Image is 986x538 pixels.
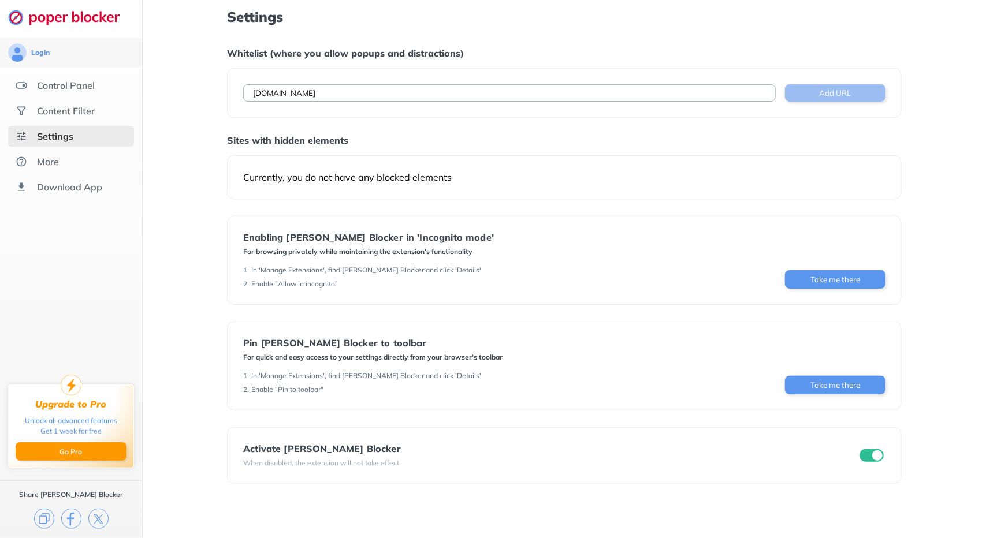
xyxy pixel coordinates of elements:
img: settings-selected.svg [16,130,27,142]
button: Go Pro [16,442,126,461]
img: social.svg [16,105,27,117]
img: logo-webpage.svg [8,9,132,25]
div: 2 . [243,385,249,394]
div: Control Panel [37,80,95,91]
button: Add URL [785,84,885,102]
img: facebook.svg [61,509,81,529]
div: Currently, you do not have any blocked elements [243,171,885,183]
div: Share [PERSON_NAME] Blocker [19,490,123,499]
div: In 'Manage Extensions', find [PERSON_NAME] Blocker and click 'Details' [251,266,481,275]
div: Content Filter [37,105,95,117]
div: 1 . [243,266,249,275]
div: For quick and easy access to your settings directly from your browser's toolbar [243,353,503,362]
div: Enabling [PERSON_NAME] Blocker in 'Incognito mode' [243,232,494,242]
img: download-app.svg [16,181,27,193]
img: x.svg [88,509,109,529]
h1: Settings [227,9,902,24]
div: Get 1 week for free [40,426,102,436]
div: Enable "Allow in incognito" [251,279,338,289]
div: 2 . [243,279,249,289]
div: Enable "Pin to toolbar" [251,385,323,394]
button: Take me there [785,376,885,394]
div: More [37,156,59,167]
div: Whitelist (where you allow popups and distractions) [227,47,902,59]
div: Download App [37,181,102,193]
div: For browsing privately while maintaining the extension's functionality [243,247,494,256]
div: Upgrade to Pro [36,399,107,410]
img: features.svg [16,80,27,91]
img: copy.svg [34,509,54,529]
div: When disabled, the extension will not take effect [243,458,401,468]
div: In 'Manage Extensions', find [PERSON_NAME] Blocker and click 'Details' [251,371,481,380]
div: Login [31,48,50,57]
div: Settings [37,130,73,142]
div: Pin [PERSON_NAME] Blocker to toolbar [243,338,503,348]
div: 1 . [243,371,249,380]
button: Take me there [785,270,885,289]
input: Example: twitter.com [243,84,776,102]
img: about.svg [16,156,27,167]
img: upgrade-to-pro.svg [61,375,81,395]
img: avatar.svg [8,43,27,62]
div: Sites with hidden elements [227,134,902,146]
div: Activate [PERSON_NAME] Blocker [243,443,401,454]
div: Unlock all advanced features [25,416,117,426]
